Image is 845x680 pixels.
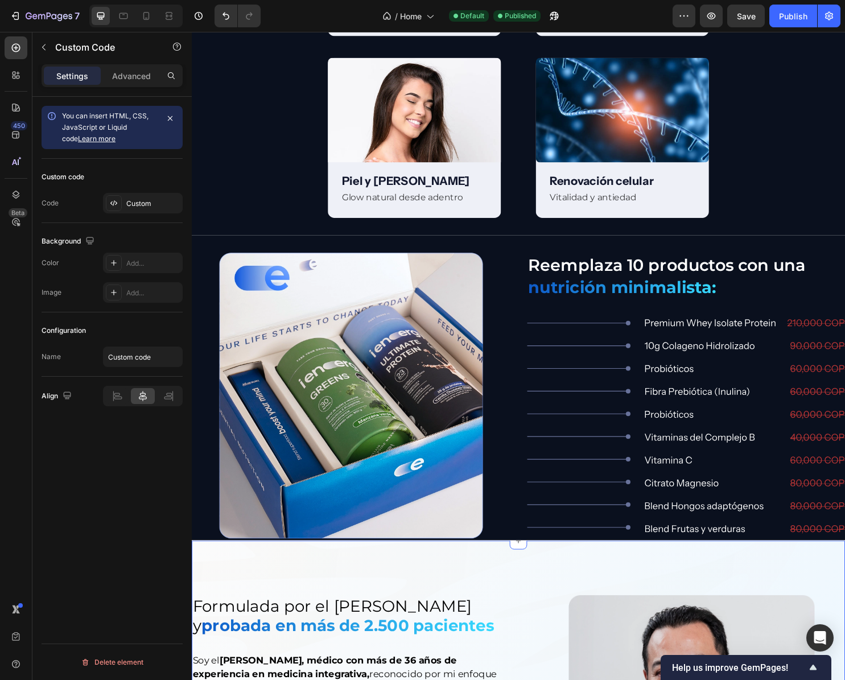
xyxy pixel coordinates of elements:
[126,199,180,209] div: Custom
[28,231,304,530] img: gempages_581726289379984232-d95222c6-6c39-4e4b-896c-09b543438105.webp
[351,298,683,527] img: gempages_581726289379984232-ad753ecf-160f-4cad-80a5-4da32af83958.svg
[769,5,817,27] button: Publish
[1,590,320,631] p: Formulada por el [PERSON_NAME] y
[42,389,74,404] div: Align
[672,662,806,673] span: Help us improve GemPages!
[9,208,27,217] div: Beta
[10,611,316,630] strong: probada en más de 2.500 pacientes
[62,112,149,143] span: You can insert HTML, CSS, JavaScript or Liquid code
[374,167,526,179] p: Vitalidad y antiedad
[42,172,84,182] div: Custom code
[727,5,765,27] button: Save
[126,288,180,298] div: Add...
[55,40,152,54] p: Custom Code
[5,5,85,27] button: 7
[1,652,277,677] strong: [PERSON_NAME], médico con más de 36 años de experiencia en medicina integrativa,
[42,198,59,208] div: Code
[81,656,143,669] div: Delete element
[395,10,398,22] span: /
[352,232,682,279] p: Reemplaza 10 productos con una
[505,11,536,21] span: Published
[806,624,834,652] div: Open Intercom Messenger
[56,70,88,82] p: Settings
[78,134,116,143] a: Learn more
[779,10,807,22] div: Publish
[460,11,484,21] span: Default
[374,149,526,162] p: Renovación celular
[672,661,820,674] button: Show survey - Help us improve GemPages!
[42,325,86,336] div: Configuration
[400,10,422,22] span: Home
[75,9,80,23] p: 7
[126,258,180,269] div: Add...
[215,5,261,27] div: Undo/Redo
[42,287,61,298] div: Image
[42,352,61,362] div: Name
[737,11,756,21] span: Save
[112,70,151,82] p: Advanced
[192,32,845,680] iframe: Design area
[352,257,549,278] strong: nutrición minimalista:
[11,121,27,130] div: 450
[42,258,59,268] div: Color
[42,234,97,249] div: Background
[42,653,183,671] button: Delete element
